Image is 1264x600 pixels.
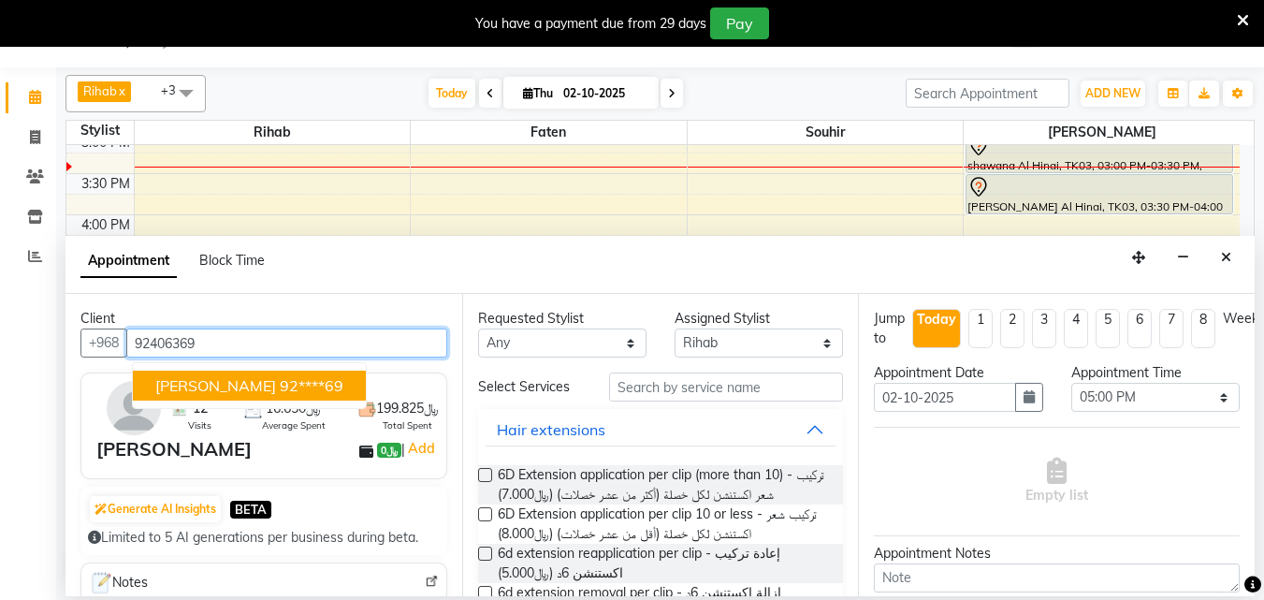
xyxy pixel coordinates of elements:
span: | [401,437,438,460]
input: Search Appointment [906,79,1069,108]
li: 5 [1096,309,1120,348]
input: Search by Name/Mobile/Email/Code [126,329,447,358]
button: Hair extensions [486,413,836,446]
a: x [117,83,125,98]
div: Client [80,309,447,329]
img: avatar [107,381,161,435]
span: Block Time [199,252,265,269]
button: Close [1213,243,1240,272]
input: Search by service name [609,373,843,402]
span: Faten [411,121,687,144]
div: shawana Al Hinai, TK03, 03:00 PM-03:30 PM, Manicure - منكير [966,134,1232,172]
div: Today [917,310,956,329]
a: Add [405,437,438,460]
div: Assigned Stylist [675,309,843,329]
li: 1 [968,309,993,348]
span: [PERSON_NAME] [964,121,1240,144]
li: 3 [1032,309,1056,348]
div: Stylist [66,121,134,140]
span: Notes [89,571,148,595]
span: Appointment [80,244,177,278]
button: Pay [710,7,769,39]
button: +968 [80,329,127,358]
div: 3:30 PM [78,174,134,194]
input: 2025-10-02 [558,80,651,108]
input: yyyy-mm-dd [874,383,1015,412]
li: 7 [1159,309,1184,348]
span: Average Spent [262,418,326,432]
div: Hair extensions [497,418,605,441]
span: 6D Extension application per clip 10 or less - تركيب شعر اكستنشن لكل خصلة (أقل من عشر خصلات) (﷼8.... [498,505,829,544]
span: ﷼199.825 [376,399,439,418]
span: Total Spent [383,418,432,432]
span: Today [429,79,475,108]
span: ADD NEW [1085,86,1141,100]
li: 4 [1064,309,1088,348]
span: [PERSON_NAME] [155,376,276,395]
span: Visits [188,418,211,432]
div: [PERSON_NAME] Al Hinai, TK03, 03:30 PM-04:00 PM, Pedicure - بدكير [966,175,1232,213]
span: Rihab [135,121,411,144]
div: Limited to 5 AI generations per business during beta. [88,528,440,548]
li: 2 [1000,309,1024,348]
span: Rihab [83,83,117,98]
button: Generate AI Insights [90,496,221,522]
div: You have a payment due from 29 days [475,14,706,34]
button: ADD NEW [1081,80,1145,107]
div: [PERSON_NAME] [96,435,252,463]
span: ﷼0 [377,443,401,458]
div: Appointment Time [1071,363,1240,383]
div: Appointment Notes [874,544,1240,563]
span: 6d extension reapplication per clip - إعادة تركيب اكستنشن 6د (﷼5.000) [498,544,829,583]
span: Thu [518,86,558,100]
div: Select Services [464,377,595,397]
div: Jump to [874,309,905,348]
span: 6D Extension application per clip (more than 10) - تركيب شعر اكستنشن لكل خصلة (أكثر من عشر خصلات)... [498,465,829,505]
div: Appointment Date [874,363,1042,383]
span: Souhir [688,121,964,144]
div: 4:00 PM [78,215,134,235]
div: Requested Stylist [478,309,647,329]
span: BETA [230,501,271,519]
li: 6 [1127,309,1152,348]
span: Empty list [1025,458,1088,505]
span: +3 [161,82,190,97]
li: 8 [1191,309,1215,348]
